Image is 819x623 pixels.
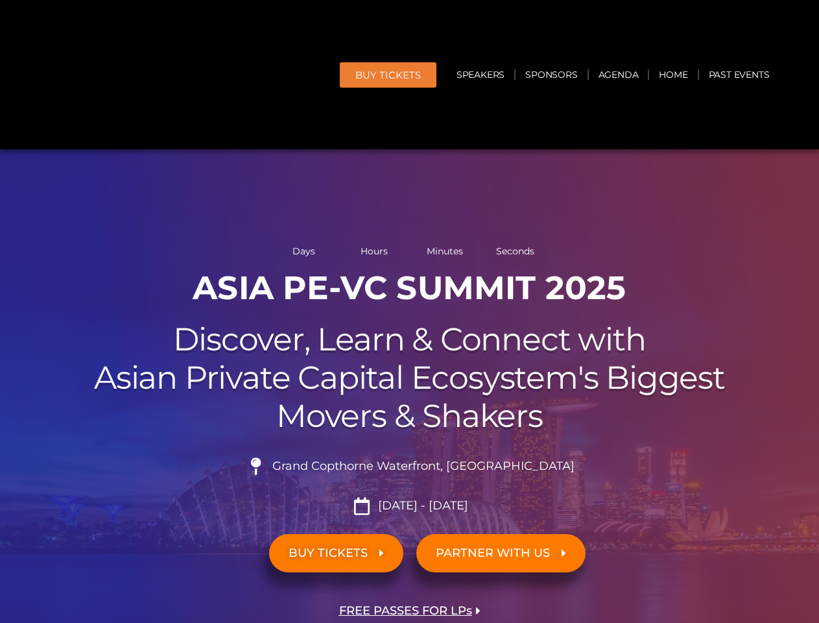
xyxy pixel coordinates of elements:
a: Sponsors [516,60,587,90]
span: Days [272,247,336,256]
a: Agenda [589,60,648,90]
span: [DATE] - [DATE] [375,499,468,513]
a: Speakers [447,60,514,90]
span: Hours [342,247,407,256]
span: BUY Tickets [355,70,421,80]
span: Seconds [483,247,547,256]
span: Minutes [413,247,477,256]
a: Home [649,60,697,90]
h2: Discover, Learn & Connect with Asian Private Capital Ecosystem's Biggest Movers & Shakers [47,321,773,435]
span: PARTNER WITH US [436,547,550,559]
a: BUY TICKETS [269,534,403,572]
a: Past Events [699,60,779,90]
h1: ASIA PE-VC Summit 2025 [47,269,773,308]
span: BUY TICKETS [289,547,368,559]
a: BUY Tickets [340,62,436,88]
span: Grand Copthorne Waterfront, [GEOGRAPHIC_DATA]​ [269,459,575,474]
span: FREE PASSES FOR LPs [339,605,472,617]
a: PARTNER WITH US [416,534,586,572]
